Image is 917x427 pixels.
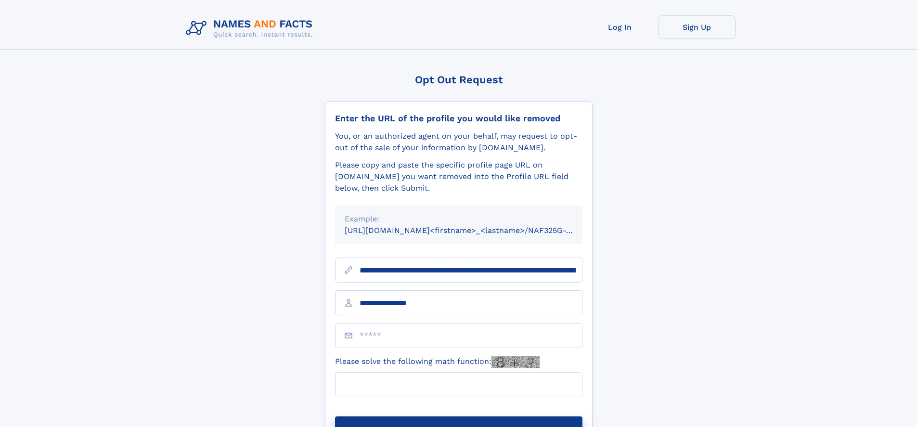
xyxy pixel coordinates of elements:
div: Example: [345,213,573,225]
a: Log In [581,15,659,39]
small: [URL][DOMAIN_NAME]<firstname>_<lastname>/NAF325G-xxxxxxxx [345,226,601,235]
label: Please solve the following math function: [335,356,540,368]
a: Sign Up [659,15,736,39]
img: Logo Names and Facts [182,15,321,41]
div: You, or an authorized agent on your behalf, may request to opt-out of the sale of your informatio... [335,130,582,154]
div: Opt Out Request [325,74,593,86]
div: Please copy and paste the specific profile page URL on [DOMAIN_NAME] you want removed into the Pr... [335,159,582,194]
div: Enter the URL of the profile you would like removed [335,113,582,124]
